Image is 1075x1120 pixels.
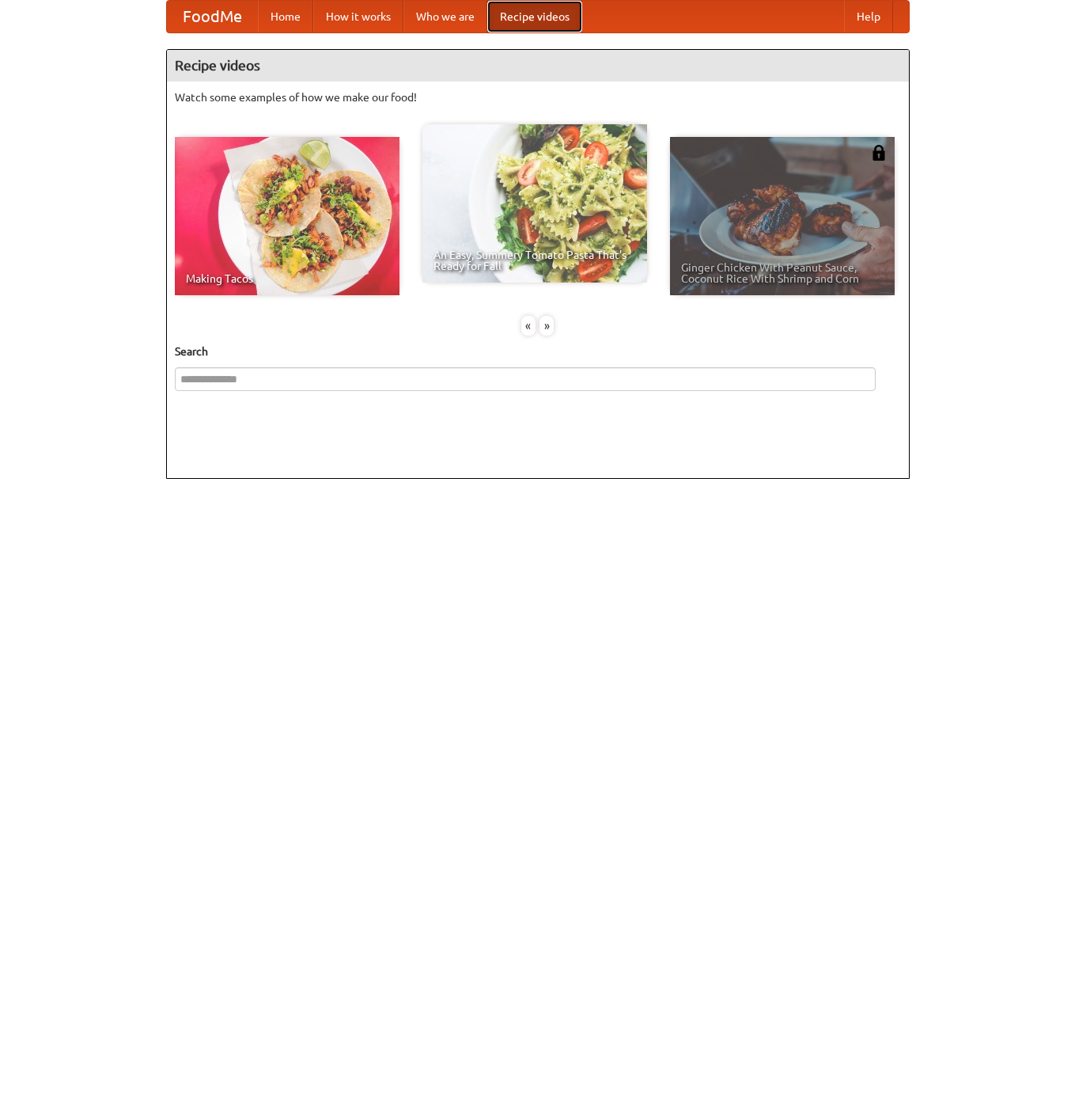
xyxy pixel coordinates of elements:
div: « [521,316,536,336]
h4: Recipe videos [167,50,909,82]
a: Home [258,1,313,32]
span: An Easy, Summery Tomato Pasta That's Ready for Fall [433,249,636,271]
h5: Search [175,344,901,359]
span: Making Tacos [186,273,388,284]
a: Recipe videos [487,1,582,32]
a: FoodMe [167,1,258,32]
a: Making Tacos [175,137,399,295]
a: How it works [313,1,403,32]
img: 483408.png [871,145,887,161]
a: Who we are [403,1,487,32]
p: Watch some examples of how we make our food! [175,89,901,105]
a: Help [844,1,893,32]
div: » [539,316,554,336]
a: An Easy, Summery Tomato Pasta That's Ready for Fall [422,124,647,283]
